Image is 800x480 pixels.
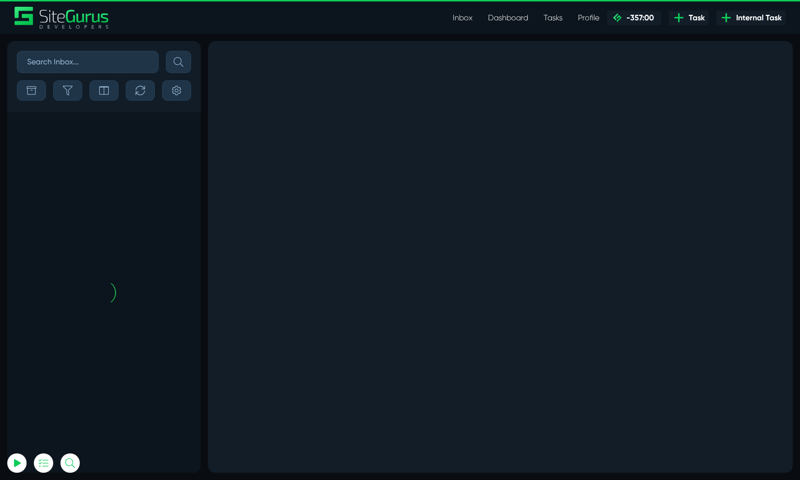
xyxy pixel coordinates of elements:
a: Internal Task [716,11,785,25]
a: Inbox [445,8,480,28]
span: -357:00 [622,13,654,22]
input: Search Inbox... [17,51,159,73]
a: SiteGurus [15,7,109,29]
a: Tasks [536,8,570,28]
a: Profile [570,8,607,28]
a: Task [669,11,709,25]
a: Dashboard [480,8,536,28]
a: -357:00 [607,11,661,25]
span: Internal Task [732,12,782,24]
img: Sitegurus Logo [15,7,109,29]
span: Task [685,12,705,24]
